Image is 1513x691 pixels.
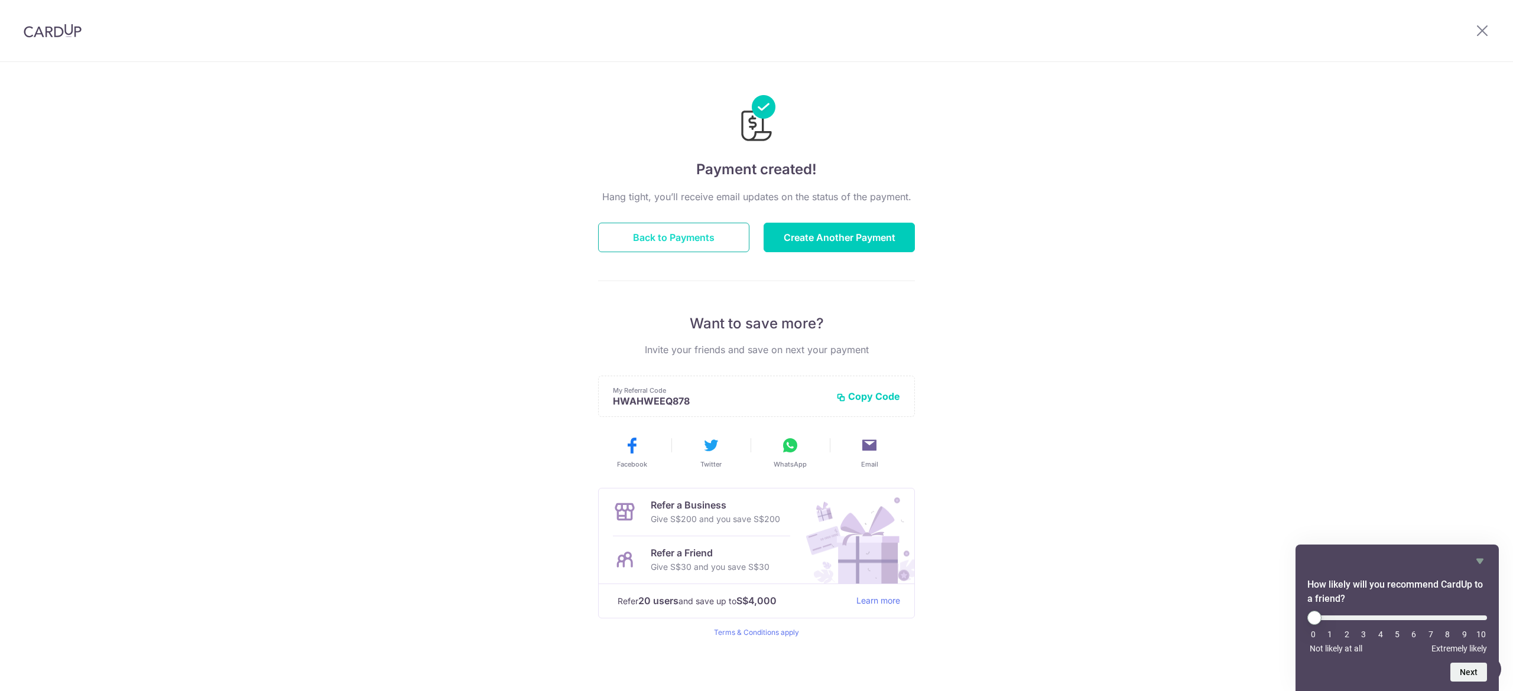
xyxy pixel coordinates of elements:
[1391,630,1403,639] li: 5
[835,436,904,469] button: Email
[700,459,722,469] span: Twitter
[618,594,847,608] p: Refer and save up to
[1324,630,1336,639] li: 1
[764,223,915,252] button: Create Another Payment
[1307,554,1487,682] div: How likely will you recommend CardUp to a friend? Select an option from 0 to 10, with 0 being Not...
[613,386,827,395] p: My Referral Code
[774,459,807,469] span: WhatsApp
[795,488,914,584] img: Refer
[1459,630,1470,639] li: 9
[836,390,900,402] button: Copy Code
[738,95,775,145] img: Payments
[598,223,749,252] button: Back to Payments
[736,594,777,608] strong: S$4,000
[1358,630,1369,639] li: 3
[651,498,780,512] p: Refer a Business
[856,594,900,608] a: Learn more
[651,546,770,560] p: Refer a Friend
[755,436,825,469] button: WhatsApp
[598,343,915,357] p: Invite your friends and save on next your payment
[638,594,678,608] strong: 20 users
[598,159,915,180] h4: Payment created!
[597,436,667,469] button: Facebook
[27,8,51,19] span: Help
[1441,630,1453,639] li: 8
[1310,644,1362,653] span: Not likely at all
[1307,578,1487,606] h2: How likely will you recommend CardUp to a friend? Select an option from 0 to 10, with 0 being Not...
[1307,611,1487,653] div: How likely will you recommend CardUp to a friend? Select an option from 0 to 10, with 0 being Not...
[598,190,915,204] p: Hang tight, you’ll receive email updates on the status of the payment.
[24,24,82,38] img: CardUp
[617,459,647,469] span: Facebook
[676,436,746,469] button: Twitter
[1425,630,1437,639] li: 7
[613,395,827,407] p: HWAHWEEQ878
[598,314,915,333] p: Want to save more?
[861,459,878,469] span: Email
[1341,630,1353,639] li: 2
[1450,663,1487,682] button: Next question
[1473,554,1487,568] button: Hide survey
[651,512,780,526] p: Give S$200 and you save S$200
[1431,644,1487,653] span: Extremely likely
[651,560,770,574] p: Give S$30 and you save S$30
[1408,630,1420,639] li: 6
[714,628,799,637] a: Terms & Conditions apply
[1475,630,1487,639] li: 10
[1307,630,1319,639] li: 0
[1375,630,1387,639] li: 4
